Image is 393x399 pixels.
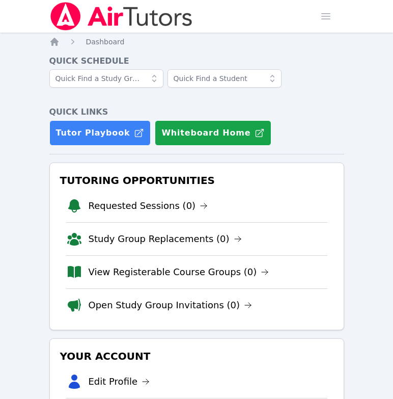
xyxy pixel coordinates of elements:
nav: Breadcrumb [49,37,344,47]
a: View Registerable Course Groups (0) [89,265,269,279]
button: Whiteboard Home [155,120,271,146]
a: Requested Sessions (0) [89,199,208,213]
h4: Quick Links [49,106,344,118]
a: Open Study Group Invitations (0) [89,298,252,312]
input: Quick Find a Student [167,69,282,88]
h3: Tutoring Opportunities [58,171,335,190]
span: Dashboard [86,38,125,46]
a: Study Group Replacements (0) [89,232,242,246]
img: Air Tutors [49,2,193,31]
a: Edit Profile [89,375,150,389]
h3: Your Account [58,347,335,365]
a: Dashboard [86,37,125,47]
a: Tutor Playbook [49,120,151,146]
input: Quick Find a Study Group [49,69,163,88]
h4: Quick Schedule [49,55,344,67]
